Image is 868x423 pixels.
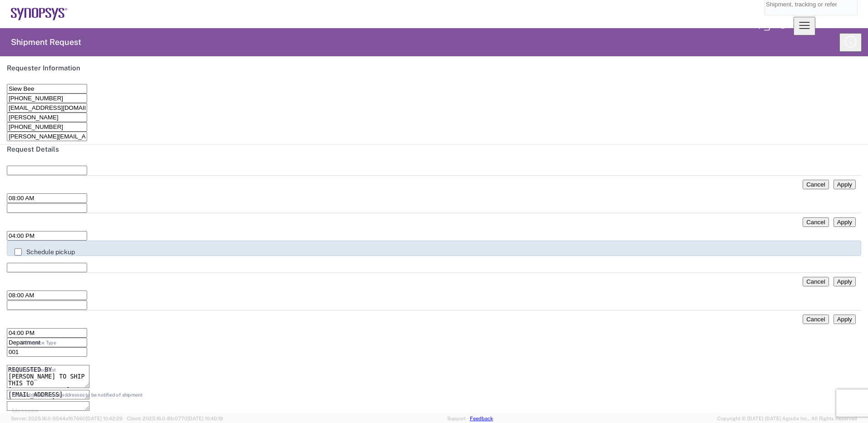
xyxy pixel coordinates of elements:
a: Support [447,416,470,421]
button: Apply [833,217,856,227]
button: Cancel [803,180,829,189]
a: Feedback [470,416,493,421]
button: Apply [833,180,856,189]
span: [DATE] 10:40:19 [187,416,223,421]
span: Server: 2025.16.0-9544af67660 [11,416,123,421]
span: Copyright © [DATE]-[DATE] Agistix Inc., All Rights Reserved [717,414,857,423]
label: Schedule pickup [15,248,75,256]
h2: Request Details [7,145,861,154]
button: Cancel [803,315,829,324]
h2: Requester Information [7,64,861,73]
button: Cancel [803,277,829,286]
button: Apply [833,277,856,286]
h2: Shipment Request [11,37,81,48]
span: [DATE] 10:42:29 [86,416,123,421]
span: Client: 2025.16.0-8fc0770 [127,416,223,421]
button: Cancel [803,217,829,227]
button: Apply [833,315,856,324]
